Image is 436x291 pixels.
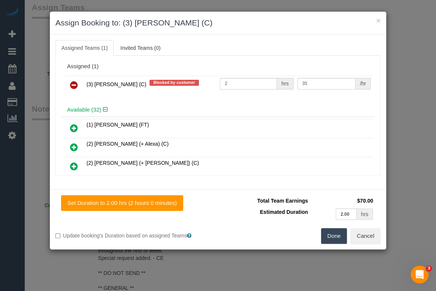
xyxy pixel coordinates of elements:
span: (2) [PERSON_NAME] (+ [PERSON_NAME]) (C) [87,160,199,166]
span: (2) [PERSON_NAME] (+ Alexa) (C) [87,141,169,147]
iframe: Intercom live chat [411,266,429,284]
a: Assigned Teams (1) [55,40,113,56]
span: 3 [426,266,432,272]
div: hrs [357,208,373,220]
span: Blocked by customer [149,80,199,86]
td: Total Team Earnings [224,195,310,206]
div: hrs [277,78,293,90]
button: Cancel [350,228,381,244]
span: (3) [PERSON_NAME] (C) [87,81,146,87]
input: Update booking's Duration based on assigned Teams [55,233,60,238]
div: /hr [355,78,371,90]
td: $70.00 [310,195,375,206]
h4: Available (32) [67,107,369,113]
span: (1) [PERSON_NAME] (FT) [87,122,149,128]
label: Update booking's Duration based on assigned Teams [55,232,212,239]
button: Done [321,228,347,244]
span: Estimated Duration [260,209,308,215]
div: Assigned (1) [67,63,369,70]
button: Set Duration to 2.00 hrs (2 hours 0 minutes) [61,195,183,211]
button: × [376,16,381,24]
h3: Assign Booking to: (3) [PERSON_NAME] (C) [55,17,381,28]
a: Invited Teams (0) [114,40,166,56]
